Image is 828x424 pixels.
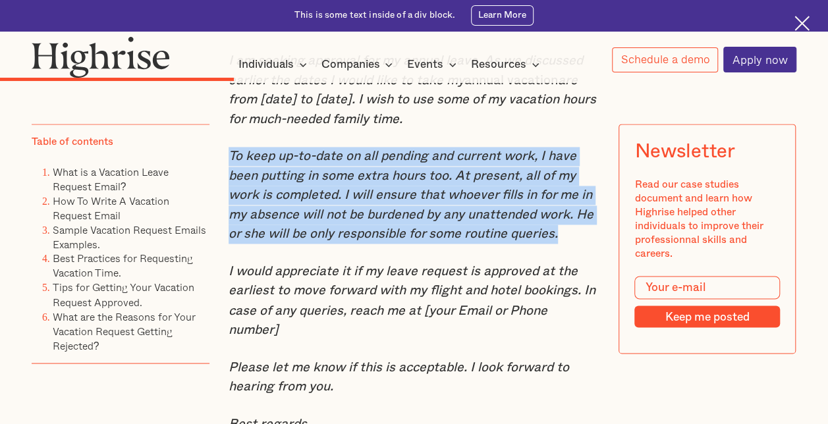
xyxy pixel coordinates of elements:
[635,140,735,163] div: Newsletter
[53,164,169,194] a: What is a Vacation Leave Request Email?
[229,265,595,336] em: I would appreciate it if my leave request is approved at the earliest to move forward with my fli...
[53,193,169,223] a: How To Write A Vacation Request Email
[229,74,596,126] em: are from [date] to [date]. I wish to use some of my vacation hours for much-needed family time.
[32,135,113,149] div: Table of contents
[53,279,194,309] a: Tips for Getting Your Vacation Request Approved.
[612,47,719,72] a: Schedule a demo
[229,149,593,240] em: To keep up-to-date on all pending and current work, I have been putting in some extra hours too. ...
[794,16,810,31] img: Cross icon
[407,57,443,72] div: Events
[471,57,543,72] div: Resources
[723,47,796,72] a: Apply now
[32,36,170,78] img: Highrise logo
[471,5,534,25] a: Learn More
[238,57,311,72] div: Individuals
[294,9,456,22] div: This is some text inside of a div block.
[229,360,569,392] em: Please let me know if this is acceptable. I look forward to hearing from you.
[635,305,780,327] input: Keep me posted
[407,57,460,72] div: Events
[53,308,196,353] a: What are the Reasons for Your Vacation Request Getting Rejected?
[471,57,526,72] div: Resources
[635,178,780,260] div: Read our case studies document and learn how Highrise helped other individuals to improve their p...
[53,250,193,280] a: Best Practices for Requesting Vacation Time.
[635,276,780,299] input: Your e-mail
[53,222,206,252] a: Sample Vacation Request Emails Examples.
[238,57,294,72] div: Individuals
[321,57,379,72] div: Companies
[229,54,583,86] em: I am seeking approval for my annual leave. As we discussed earlier the dates I would like to take my
[321,57,397,72] div: Companies
[229,51,600,129] p: annual vacation
[635,276,780,327] form: Modal Form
